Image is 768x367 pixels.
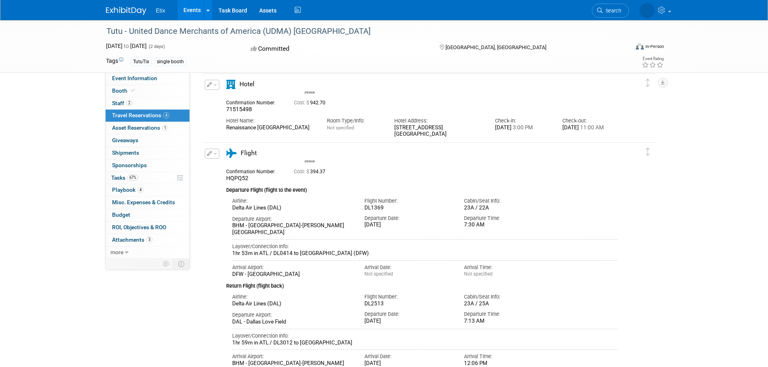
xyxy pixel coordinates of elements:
span: 2 [126,100,132,106]
div: Lakisha Cooper [303,147,317,163]
div: Arrival Date: [364,353,452,360]
div: Confirmation Number: [226,166,282,175]
div: Layover/Connection Info: [232,332,618,340]
span: more [110,249,123,255]
div: Cabin/Seat Info: [464,197,552,205]
div: DFW - [GEOGRAPHIC_DATA] [232,271,353,278]
div: Arrival Airport: [232,353,353,360]
a: Tasks67% [106,172,189,184]
div: Event Format [581,42,664,54]
div: Check-out: [562,117,618,124]
div: [DATE] [562,124,618,131]
img: Lakisha Cooper [639,3,655,18]
i: Click and drag to move item [646,148,650,156]
div: Arrival Date: [364,264,452,271]
span: 67% [127,174,138,180]
div: 12:06 PM [464,360,552,367]
div: Hotel Address: [394,117,483,124]
div: [DATE] [495,124,550,131]
div: In-Person [645,44,664,50]
span: Attachments [112,236,152,243]
div: Renaissance [GEOGRAPHIC_DATA] [226,124,315,131]
a: Attachments3 [106,234,189,246]
span: Giveaways [112,137,138,143]
div: Not specified [364,271,452,277]
span: 3 [146,236,152,243]
span: Staff [112,100,132,106]
a: Shipments [106,147,189,159]
span: Not specified [327,125,354,131]
div: [STREET_ADDRESS] [GEOGRAPHIC_DATA] [394,124,483,138]
span: Budget [112,211,130,218]
div: Departure Time: [464,311,552,318]
div: Delta Air Lines (DAL) [232,205,353,211]
td: Tags [106,57,123,66]
a: Budget [106,209,189,221]
span: 3:00 PM [512,124,533,131]
td: Personalize Event Tab Strip [159,259,173,269]
span: 4 [163,112,169,118]
span: Search [603,8,621,14]
div: [DATE] [364,318,452,325]
div: Room Type/Info: [327,117,382,124]
span: Etix [156,7,165,14]
a: Travel Reservations4 [106,110,189,122]
div: DAL - Dallas Love Field [232,319,353,326]
div: Lakisha Cooper [303,79,317,94]
div: Lakisha Cooper [305,159,315,163]
div: Departure Flight (flight to the event) [226,182,618,194]
div: 23A / 22A [464,205,552,211]
div: DL2513 [364,301,452,307]
div: Arrival Time: [464,353,552,360]
span: Cost: $ [294,169,310,174]
div: Airline: [232,293,353,301]
img: Lakisha Cooper [305,147,316,159]
span: HQPQ52 [226,175,248,181]
span: Misc. Expenses & Credits [112,199,175,205]
div: Departure Date: [364,215,452,222]
img: Format-Inperson.png [636,43,644,50]
span: 1 [162,125,168,131]
span: ROI, Objectives & ROO [112,224,166,230]
span: Playbook [112,187,144,193]
div: Departure Date: [364,311,452,318]
span: 71515498 [226,106,252,112]
span: Hotel [239,81,254,88]
div: single booth [154,58,186,66]
a: Staff2 [106,97,189,110]
div: 1hr 53m in ATL / DL0414 to [GEOGRAPHIC_DATA] (DFW) [232,250,618,257]
span: 942.70 [294,100,329,106]
span: Sponsorships [112,162,147,168]
span: Flight [241,149,257,157]
span: [DATE] [DATE] [106,43,147,49]
div: Committed [248,42,427,56]
span: Travel Reservations [112,112,169,118]
img: Lakisha Cooper [305,79,316,90]
div: Tutu - United Dance Merchants of America (UDMA) [GEOGRAPHIC_DATA] [104,24,617,39]
div: Check-in: [495,117,550,124]
a: Misc. Expenses & Credits [106,197,189,209]
a: more [106,247,189,259]
div: Flight Number: [364,293,452,301]
span: [GEOGRAPHIC_DATA], [GEOGRAPHIC_DATA] [445,44,546,50]
div: Airline: [232,197,353,205]
img: ExhibitDay [106,7,146,15]
span: to [123,43,130,49]
span: Event Information [112,75,157,81]
div: Lakisha Cooper [305,90,315,94]
div: Departure Airport: [232,216,353,223]
div: Arrival Time: [464,264,552,271]
div: Delta Air Lines (DAL) [232,301,353,307]
i: Click and drag to move item [646,79,650,87]
span: Booth [112,87,137,94]
a: Asset Reservations1 [106,122,189,134]
div: Cabin/Seat Info: [464,293,552,301]
div: [DATE] [364,360,452,367]
span: 11:00 AM [579,124,604,131]
div: Return Flight (flight back) [226,278,618,290]
div: 1hr 59m in ATL / DL3012 to [GEOGRAPHIC_DATA] [232,340,618,346]
span: 4 [137,187,144,193]
span: Tasks [111,174,138,181]
div: Layover/Connection Info: [232,243,618,250]
span: 394.37 [294,169,329,174]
